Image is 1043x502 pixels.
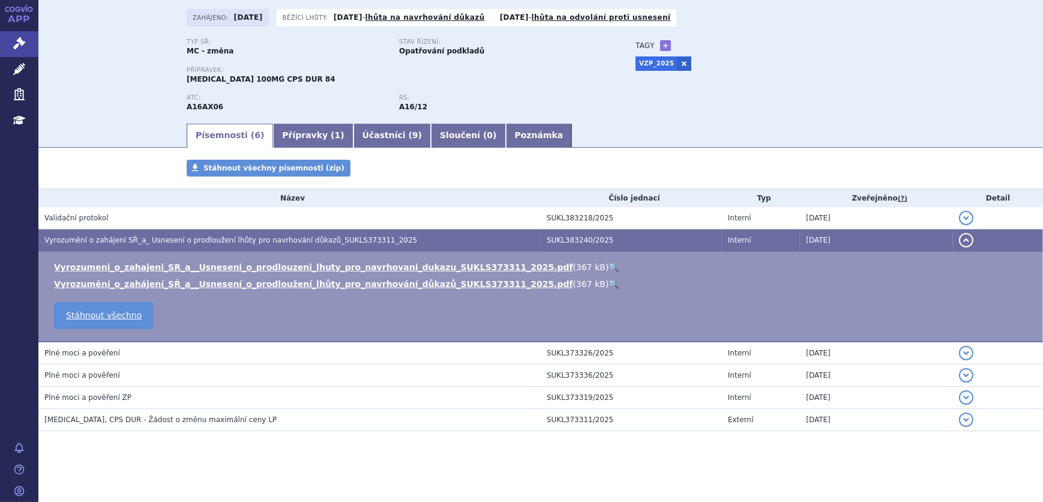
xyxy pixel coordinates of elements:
p: ATC: [187,94,387,101]
button: detail [959,390,973,405]
span: [MEDICAL_DATA] 100MG CPS DUR 84 [187,75,335,83]
td: SUKL383240/2025 [541,229,722,252]
strong: miglustat [399,103,427,111]
span: Interní [728,393,751,402]
th: Název [38,189,541,207]
button: detail [959,233,973,247]
td: [DATE] [800,207,953,229]
li: ( ) [54,261,1031,273]
a: lhůta na odvolání proti usnesení [532,13,671,22]
a: Vyrozumeni_o_zahajeni_SR_a__Usneseni_o_prodlouzeni_lhuty_pro_navrhovani_dukazu_SUKLS373311_2025.pdf [54,262,573,272]
p: - [500,13,671,22]
td: [DATE] [800,409,953,431]
span: Plné moci a pověření ZP [44,393,131,402]
button: detail [959,346,973,360]
th: Zveřejněno [800,189,953,207]
span: 367 kB [576,262,606,272]
th: Typ [722,189,800,207]
td: [DATE] [800,229,953,252]
a: Poznámka [506,124,573,148]
a: Účastníci (9) [353,124,431,148]
td: SUKL373326/2025 [541,342,722,364]
a: Stáhnout všechny písemnosti (zip) [187,160,350,177]
li: ( ) [54,278,1031,290]
button: detail [959,211,973,225]
span: Vyrozumění o zahájení SŘ_a_ Usnesení o prodloužení lhůty pro navrhování důkazů_SUKLS373311_2025 [44,236,417,244]
span: Interní [728,349,751,357]
span: 9 [412,130,418,140]
p: RS: [399,94,600,101]
span: 6 [254,130,260,140]
strong: [DATE] [334,13,362,22]
span: Plné moci a pověření [44,371,120,380]
span: 1 [335,130,341,140]
td: SUKL373319/2025 [541,387,722,409]
span: 0 [487,130,493,140]
span: Stáhnout všechny písemnosti (zip) [203,164,344,172]
a: Písemnosti (6) [187,124,273,148]
button: detail [959,368,973,383]
a: VZP_2025 [636,56,677,71]
span: Interní [728,236,751,244]
a: lhůta na navrhování důkazů [365,13,485,22]
strong: [DATE] [500,13,529,22]
strong: Opatřování podkladů [399,47,484,55]
th: Číslo jednací [541,189,722,207]
p: Stav řízení: [399,38,600,46]
a: Sloučení (0) [431,124,505,148]
span: Zahájeno: [193,13,230,22]
h3: Tagy [636,38,655,53]
a: Vyrozumění_o_zahájení_SŘ_a__Usnesení_o_prodloužení_lhůty_pro_navrhování_důkazů_SUKLS373311_2025.pdf [54,279,573,289]
td: SUKL373311/2025 [541,409,722,431]
td: [DATE] [800,364,953,387]
p: Typ SŘ: [187,38,387,46]
button: detail [959,413,973,427]
a: Přípravky (1) [273,124,353,148]
p: - [334,13,485,22]
p: Přípravek: [187,67,612,74]
td: SUKL383218/2025 [541,207,722,229]
span: Externí [728,416,753,424]
a: Stáhnout všechno [54,302,154,329]
th: Detail [953,189,1043,207]
span: Běžící lhůty: [283,13,331,22]
td: SUKL373336/2025 [541,364,722,387]
a: 🔍 [609,262,619,272]
td: [DATE] [800,387,953,409]
span: Plné moci a pověření [44,349,120,357]
td: [DATE] [800,342,953,364]
strong: [DATE] [234,13,263,22]
strong: MIGLUSTAT [187,103,223,111]
a: + [660,40,671,51]
abbr: (?) [898,195,907,203]
span: ZAVESCA, CPS DUR - Žádost o změnu maximální ceny LP [44,416,277,424]
a: 🔍 [609,279,619,289]
span: 367 kB [576,279,606,289]
span: Interní [728,371,751,380]
span: Interní [728,214,751,222]
strong: MC - změna [187,47,233,55]
span: Validační protokol [44,214,109,222]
